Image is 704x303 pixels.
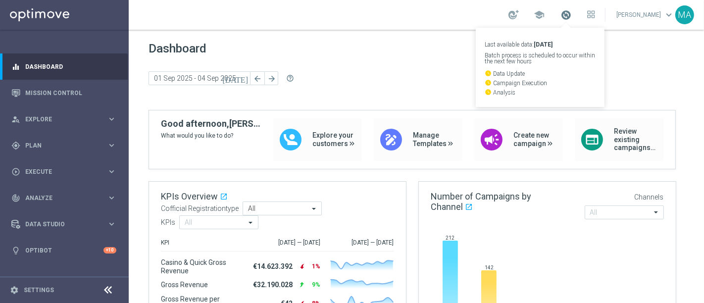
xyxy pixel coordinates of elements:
span: Execute [25,169,107,175]
button: equalizer Dashboard [11,63,117,71]
p: Last available data: [485,42,596,48]
button: Mission Control [11,89,117,97]
div: Mission Control [11,80,116,106]
span: school [534,9,545,20]
i: track_changes [11,194,20,202]
button: Data Studio keyboard_arrow_right [11,220,117,228]
div: +10 [103,247,116,253]
i: keyboard_arrow_right [107,114,116,124]
div: Plan [11,141,107,150]
div: MA [675,5,694,24]
a: Last available data:[DATE] Batch process is scheduled to occur within the next few hours watch_la... [559,7,572,23]
i: watch_later [485,89,492,96]
div: Data Studio [11,220,107,229]
p: Analysis [485,89,596,96]
i: lightbulb [11,246,20,255]
p: Batch process is scheduled to occur within the next few hours [485,52,596,64]
a: Optibot [25,237,103,263]
span: Data Studio [25,221,107,227]
span: Plan [25,143,107,149]
i: equalizer [11,62,20,71]
div: Explore [11,115,107,124]
div: Optibot [11,237,116,263]
button: play_circle_outline Execute keyboard_arrow_right [11,168,117,176]
i: settings [10,286,19,295]
i: keyboard_arrow_right [107,141,116,150]
i: keyboard_arrow_right [107,193,116,202]
button: lightbulb Optibot +10 [11,247,117,254]
a: Dashboard [25,53,116,80]
i: watch_later [485,79,492,86]
span: keyboard_arrow_down [663,9,674,20]
div: Dashboard [11,53,116,80]
p: Data Update [485,70,596,77]
strong: [DATE] [534,41,553,48]
div: Analyze [11,194,107,202]
div: Execute [11,167,107,176]
i: person_search [11,115,20,124]
a: Settings [24,287,54,293]
button: gps_fixed Plan keyboard_arrow_right [11,142,117,150]
i: gps_fixed [11,141,20,150]
a: Mission Control [25,80,116,106]
button: person_search Explore keyboard_arrow_right [11,115,117,123]
a: [PERSON_NAME]keyboard_arrow_down [615,7,675,22]
i: keyboard_arrow_right [107,219,116,229]
button: track_changes Analyze keyboard_arrow_right [11,194,117,202]
i: watch_later [485,70,492,77]
i: play_circle_outline [11,167,20,176]
i: keyboard_arrow_right [107,167,116,176]
span: Analyze [25,195,107,201]
span: Explore [25,116,107,122]
p: Campaign Execution [485,79,596,86]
